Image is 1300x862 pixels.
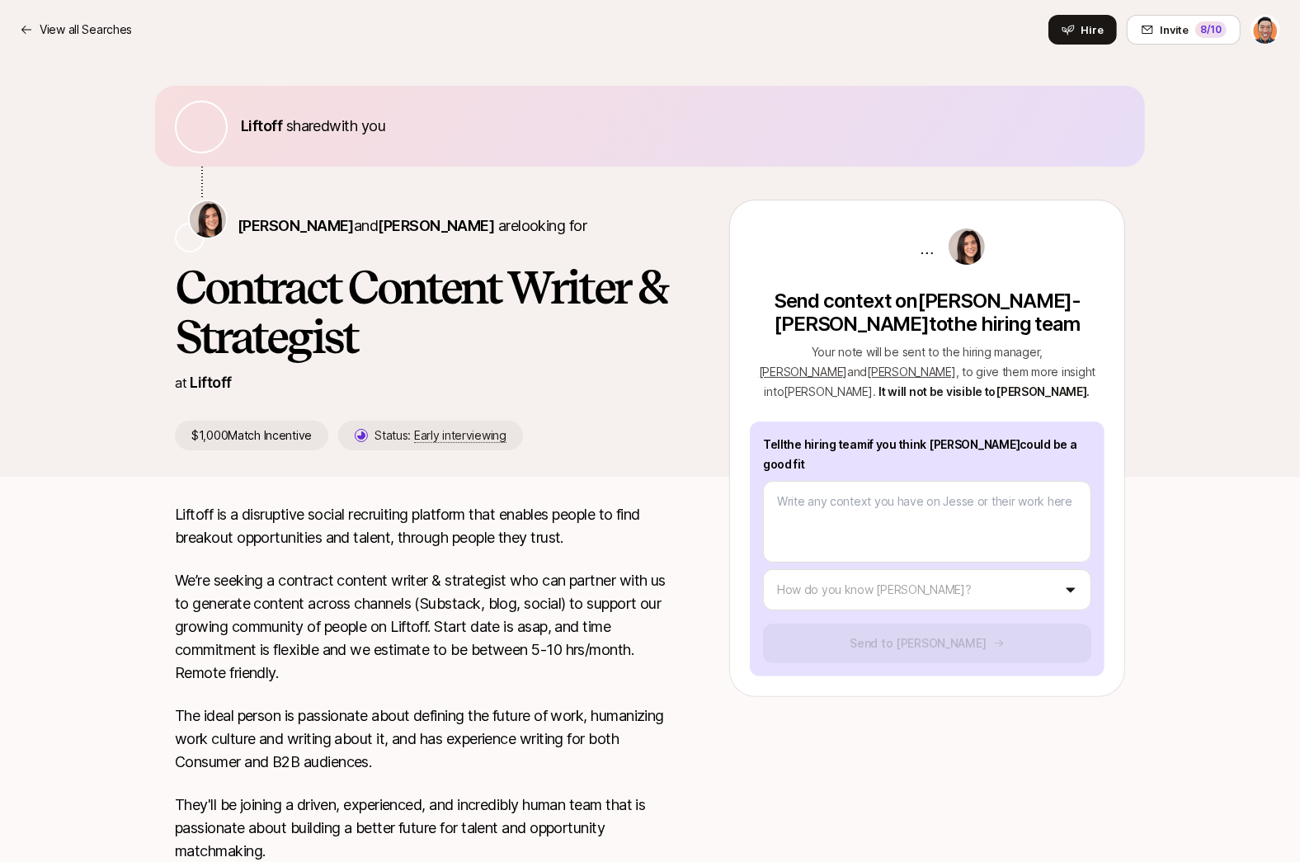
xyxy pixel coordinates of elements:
p: Liftoff is a disruptive social recruiting platform that enables people to find breakout opportuni... [175,503,676,549]
span: Invite [1161,21,1189,38]
p: The ideal person is passionate about defining the future of work, humanizing work culture and wri... [175,704,676,774]
p: shared [241,115,392,138]
span: It will not be visible to [PERSON_NAME] . [878,384,1090,398]
p: Status: [374,426,506,445]
span: [PERSON_NAME] [867,365,955,379]
span: Your note will be sent to the hiring manager, , to give them more insight into [PERSON_NAME] . [759,345,1095,398]
span: Liftoff [241,117,282,134]
span: and [354,217,494,234]
h1: Contract Content Writer & Strategist [175,262,676,361]
p: Send context on [PERSON_NAME]-[PERSON_NAME] to the hiring team [750,290,1105,336]
p: are looking for [238,214,586,238]
p: Tell the hiring team if you think [PERSON_NAME] could be a good fit [763,435,1091,474]
img: Eleanor Morgan [949,228,985,265]
div: 8 /10 [1195,21,1227,38]
span: Early interviewing [414,428,506,443]
span: [PERSON_NAME] [759,365,847,379]
p: $1,000 Match Incentive [175,421,328,450]
span: Hire [1081,21,1104,38]
p: Liftoff [190,371,231,394]
img: Rick Chen [1251,16,1279,44]
button: Hire [1048,15,1117,45]
span: [PERSON_NAME] [238,217,354,234]
button: Rick Chen [1251,15,1280,45]
img: Eleanor Morgan [190,201,226,238]
span: [PERSON_NAME] [378,217,494,234]
p: at [175,372,186,393]
span: with you [329,117,385,134]
p: View all Searches [40,20,132,40]
p: We’re seeking a contract content writer & strategist who can partner with us to generate content ... [175,569,676,685]
button: Invite8/10 [1127,15,1241,45]
span: and [847,365,956,379]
